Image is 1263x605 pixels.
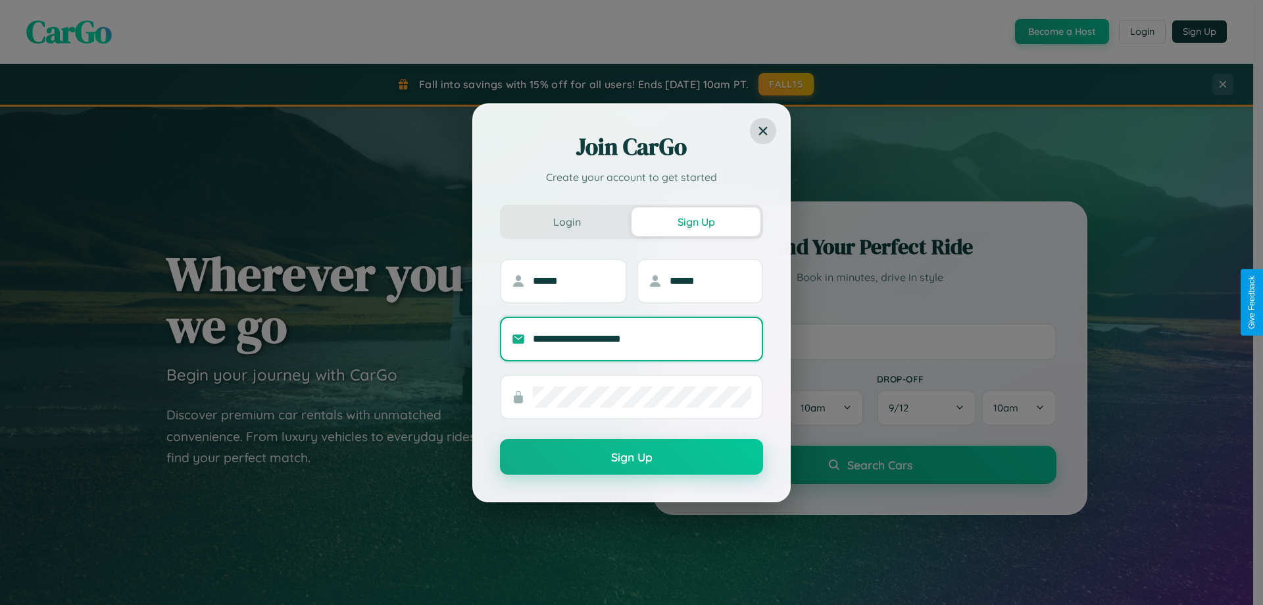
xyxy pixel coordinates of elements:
button: Login [503,207,631,236]
button: Sign Up [631,207,760,236]
p: Create your account to get started [500,169,763,185]
h2: Join CarGo [500,131,763,163]
div: Give Feedback [1247,276,1256,329]
button: Sign Up [500,439,763,475]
